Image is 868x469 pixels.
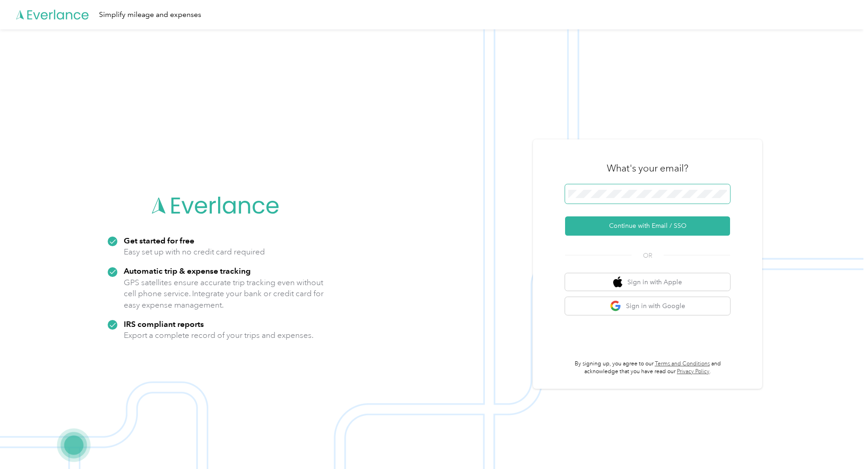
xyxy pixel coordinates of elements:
[613,276,622,288] img: apple logo
[565,273,730,291] button: apple logoSign in with Apple
[99,9,201,21] div: Simplify mileage and expenses
[124,246,265,258] p: Easy set up with no credit card required
[565,297,730,315] button: google logoSign in with Google
[655,360,710,367] a: Terms and Conditions
[124,277,324,311] p: GPS satellites ensure accurate trip tracking even without cell phone service. Integrate your bank...
[124,319,204,329] strong: IRS compliant reports
[124,330,313,341] p: Export a complete record of your trips and expenses.
[607,162,688,175] h3: What's your email?
[677,368,709,375] a: Privacy Policy
[124,236,194,245] strong: Get started for free
[565,216,730,236] button: Continue with Email / SSO
[565,360,730,376] p: By signing up, you agree to our and acknowledge that you have read our .
[610,300,621,312] img: google logo
[124,266,251,276] strong: Automatic trip & expense tracking
[632,251,664,260] span: OR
